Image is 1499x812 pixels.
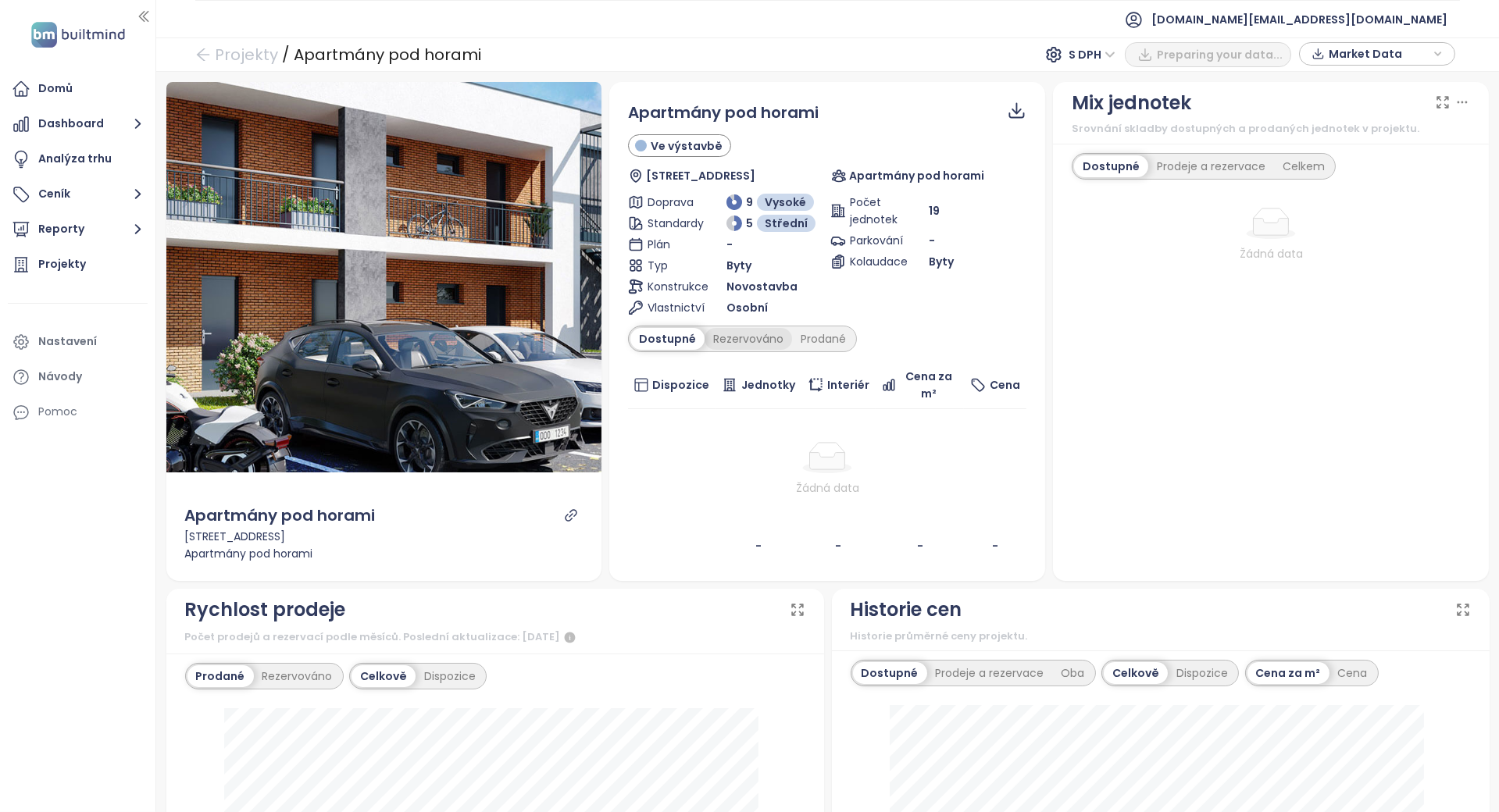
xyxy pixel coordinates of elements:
[8,179,148,210] button: Ceník
[1148,155,1274,177] div: Prodeje a rezervace
[765,215,808,232] span: Střední
[851,629,1471,644] div: Historie průměrné ceny projektu.
[1125,42,1291,67] button: Preparing your data...
[195,47,211,62] span: arrow-left
[992,538,998,554] b: -
[8,361,148,393] a: Návody
[646,167,755,184] span: [STREET_ADDRESS]
[746,215,753,232] span: 5
[8,326,148,358] a: Nastavení
[648,194,697,211] span: Doprava
[1072,88,1191,118] div: Mix jednotek
[827,376,869,394] span: Interiér
[1247,662,1329,684] div: Cena za m²
[38,332,97,351] div: Nastavení
[746,194,753,211] span: 9
[564,508,578,522] a: link
[741,376,795,394] span: Jednotky
[8,249,148,280] a: Projekty
[634,479,1020,497] div: Žádná data
[628,101,819,123] span: Apartmány pod horami
[849,167,984,184] span: Apartmány pod horami
[187,665,254,687] div: Prodané
[1329,42,1429,66] span: Market Data
[1157,46,1283,63] span: Preparing your data...
[648,278,697,295] span: Konstrukce
[195,41,278,69] a: arrow-left Projekty
[929,202,940,219] span: 19
[254,665,341,687] div: Rezervováno
[38,79,73,98] div: Domů
[1274,155,1333,177] div: Celkem
[185,545,584,562] div: Apartmány pod horami
[648,215,697,232] span: Standardy
[1069,43,1115,66] span: S DPH
[652,376,709,394] span: Dispozice
[765,194,806,211] span: Vysoké
[648,236,697,253] span: Plán
[38,402,77,422] div: Pomoc
[185,629,805,647] div: Počet prodejů a rezervací podle měsíců. Poslední aktualizace: [DATE]
[294,41,481,69] div: Apartmány pod horami
[1053,662,1094,684] div: Oba
[27,19,130,51] img: logo
[651,137,723,155] span: Ve výstavbě
[851,595,962,625] div: Historie cen
[929,233,935,248] span: -
[929,253,954,270] span: Byty
[835,538,841,554] b: -
[8,397,148,428] div: Pomoc
[38,149,112,169] div: Analýza trhu
[282,41,290,69] div: /
[850,194,899,228] span: Počet jednotek
[8,214,148,245] button: Reporty
[38,367,82,386] div: Návody
[1072,121,1470,137] div: Srovnání skladby dostupných a prodaných jednotek v projektu.
[648,257,697,274] span: Typ
[8,144,148,175] a: Analýza trhu
[726,236,733,253] span: -
[726,278,798,295] span: Novostavba
[917,538,923,554] b: -
[416,665,484,687] div: Dispozice
[850,253,899,270] span: Kolaudace
[185,504,376,528] div: Apartmány pod horami
[38,255,86,274] div: Projekty
[185,528,584,545] div: [STREET_ADDRESS]
[185,595,346,625] div: Rychlost prodeje
[792,328,855,350] div: Prodané
[900,368,958,402] span: Cena za m²
[726,257,751,274] span: Byty
[1072,245,1470,262] div: Žádná data
[352,665,416,687] div: Celkově
[8,109,148,140] button: Dashboard
[1151,1,1447,38] span: [DOMAIN_NAME][EMAIL_ADDRESS][DOMAIN_NAME]
[1308,42,1447,66] div: button
[1074,155,1148,177] div: Dostupné
[755,538,762,554] b: -
[850,232,899,249] span: Parkování
[1168,662,1237,684] div: Dispozice
[990,376,1020,394] span: Cena
[1329,662,1376,684] div: Cena
[853,662,927,684] div: Dostupné
[1104,662,1168,684] div: Celkově
[648,299,697,316] span: Vlastnictví
[927,662,1053,684] div: Prodeje a rezervace
[8,73,148,105] a: Domů
[630,328,705,350] div: Dostupné
[705,328,792,350] div: Rezervováno
[726,299,768,316] span: Osobní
